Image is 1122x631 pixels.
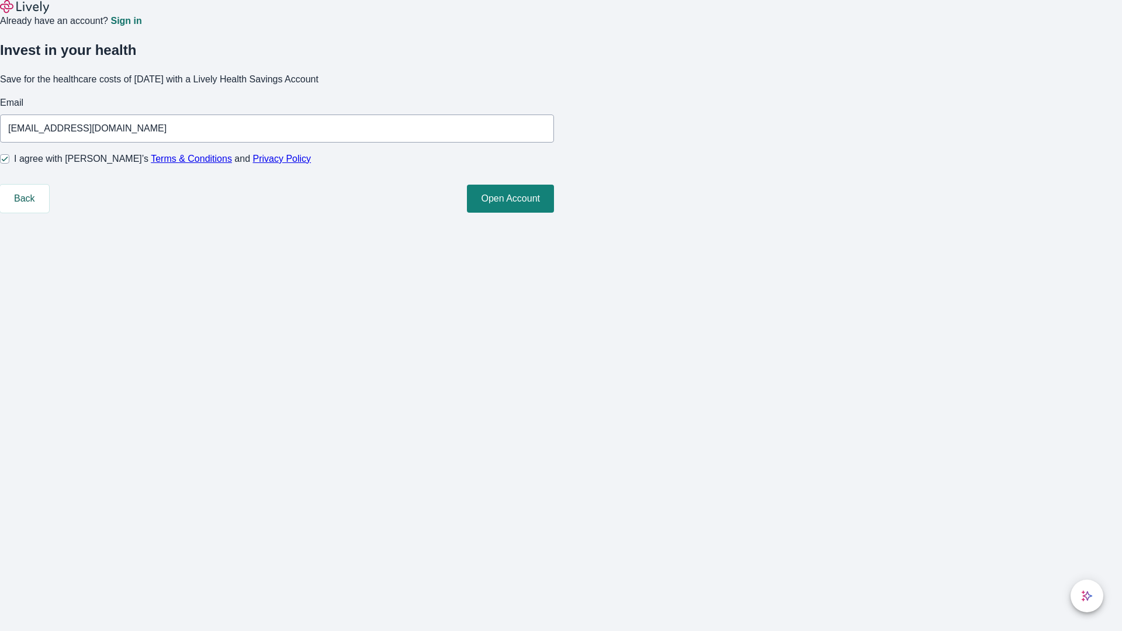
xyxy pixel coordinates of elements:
button: chat [1071,580,1103,612]
span: I agree with [PERSON_NAME]’s and [14,152,311,166]
button: Open Account [467,185,554,213]
a: Privacy Policy [253,154,311,164]
a: Sign in [110,16,141,26]
svg: Lively AI Assistant [1081,590,1093,602]
a: Terms & Conditions [151,154,232,164]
